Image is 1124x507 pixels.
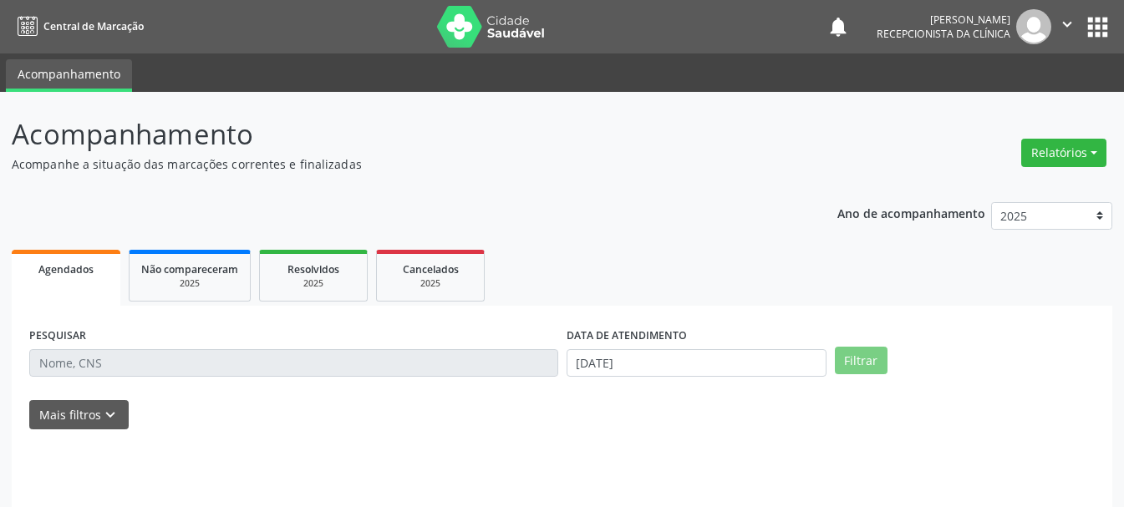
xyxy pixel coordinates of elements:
div: [PERSON_NAME] [877,13,1010,27]
div: 2025 [272,277,355,290]
i:  [1058,15,1076,33]
button: notifications [826,15,850,38]
label: DATA DE ATENDIMENTO [567,323,687,349]
img: img [1016,9,1051,44]
button: apps [1083,13,1112,42]
p: Ano de acompanhamento [837,202,985,223]
label: PESQUISAR [29,323,86,349]
span: Não compareceram [141,262,238,276]
span: Cancelados [403,262,459,276]
i: keyboard_arrow_down [101,406,120,424]
span: Recepcionista da clínica [877,27,1010,41]
div: 2025 [389,277,472,290]
p: Acompanhe a situação das marcações correntes e finalizadas [12,155,782,173]
div: 2025 [141,277,238,290]
a: Central de Marcação [12,13,144,40]
button: Mais filtroskeyboard_arrow_down [29,400,129,429]
input: Selecione um intervalo [567,349,826,378]
button: Filtrar [835,347,888,375]
button:  [1051,9,1083,44]
a: Acompanhamento [6,59,132,92]
button: Relatórios [1021,139,1106,167]
input: Nome, CNS [29,349,558,378]
span: Central de Marcação [43,19,144,33]
span: Agendados [38,262,94,276]
p: Acompanhamento [12,114,782,155]
span: Resolvidos [287,262,339,276]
